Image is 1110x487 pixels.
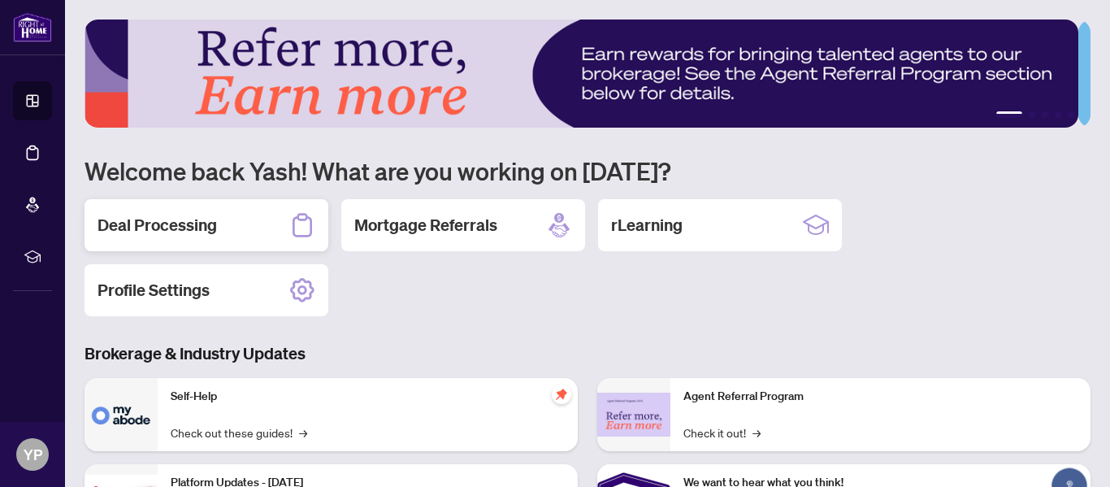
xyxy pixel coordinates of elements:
button: 4 [1055,111,1061,118]
h2: Deal Processing [98,214,217,237]
span: → [299,424,307,441]
button: 1 [996,111,1022,118]
button: 2 [1029,111,1035,118]
h3: Brokerage & Industry Updates [85,342,1090,365]
a: Check out these guides!→ [171,424,307,441]
p: Agent Referral Program [683,388,1077,406]
h2: Mortgage Referrals [354,214,497,237]
h2: rLearning [611,214,683,237]
span: pushpin [552,385,571,404]
h1: Welcome back Yash! What are you working on [DATE]? [85,155,1090,186]
button: 5 [1068,111,1074,118]
span: YP [24,443,42,466]
button: Open asap [1045,430,1094,479]
img: Agent Referral Program [597,393,670,437]
img: logo [13,12,52,42]
span: → [752,424,761,441]
p: Self-Help [171,388,565,406]
button: 3 [1042,111,1048,118]
img: Self-Help [85,378,158,451]
img: Slide 0 [85,20,1078,128]
a: Check it out!→ [683,424,761,441]
h2: Profile Settings [98,279,210,302]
